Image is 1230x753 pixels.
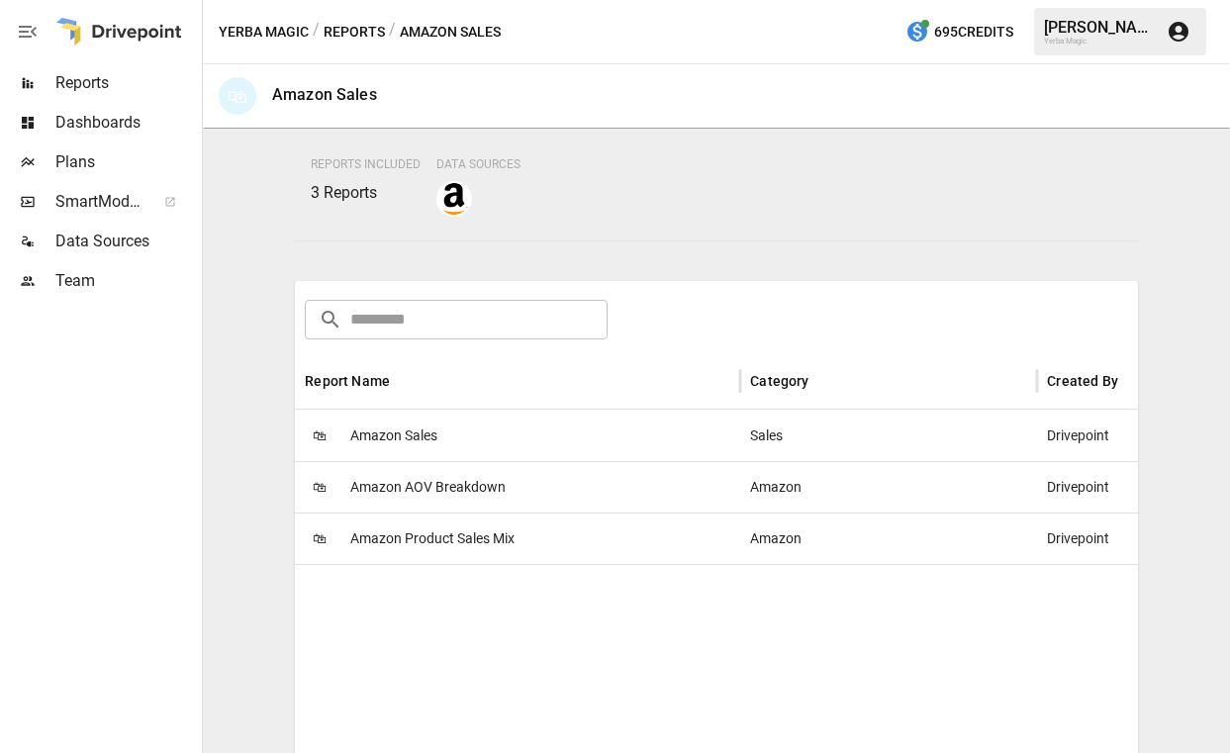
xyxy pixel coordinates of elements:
[1120,367,1148,395] button: Sort
[1044,37,1155,46] div: Yerba Magic
[55,150,198,174] span: Plans
[305,421,334,450] span: 🛍
[350,514,515,564] span: Amazon Product Sales Mix
[305,523,334,553] span: 🛍
[311,181,421,205] p: 3 Reports
[55,230,198,253] span: Data Sources
[1044,18,1155,37] div: [PERSON_NAME]
[272,85,377,104] div: Amazon Sales
[740,513,1037,564] div: Amazon
[934,20,1013,45] span: 695 Credits
[1047,373,1118,389] div: Created By
[55,111,198,135] span: Dashboards
[313,20,320,45] div: /
[436,157,520,171] span: Data Sources
[438,183,470,215] img: amazon
[392,367,420,395] button: Sort
[350,462,506,513] span: Amazon AOV Breakdown
[811,367,839,395] button: Sort
[305,373,390,389] div: Report Name
[350,411,437,461] span: Amazon Sales
[740,461,1037,513] div: Amazon
[740,410,1037,461] div: Sales
[219,77,256,115] div: 🛍
[55,269,198,293] span: Team
[750,373,808,389] div: Category
[898,14,1021,50] button: 695Credits
[55,190,142,214] span: SmartModel
[142,187,155,212] span: ™
[311,157,421,171] span: Reports Included
[219,20,309,45] button: Yerba Magic
[55,71,198,95] span: Reports
[389,20,396,45] div: /
[324,20,385,45] button: Reports
[305,472,334,502] span: 🛍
